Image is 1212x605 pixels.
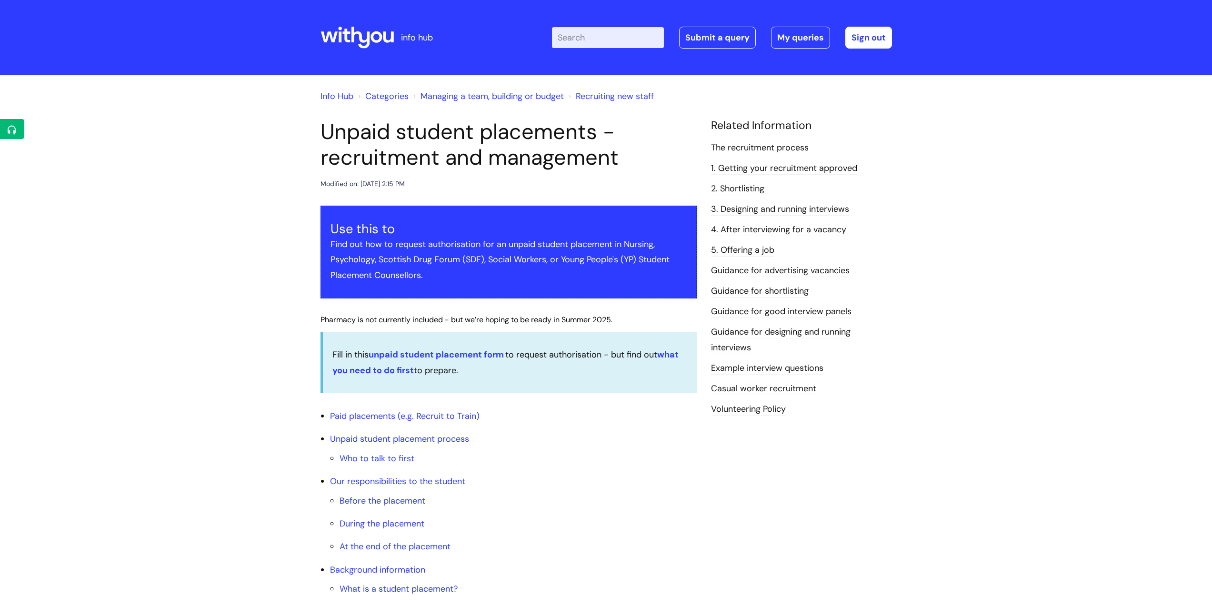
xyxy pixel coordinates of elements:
[711,183,764,195] a: 2. Shortlisting
[321,119,697,170] h1: Unpaid student placements - recruitment and management
[711,265,850,277] a: Guidance for advertising vacancies
[679,27,756,49] a: Submit a query
[330,564,425,575] a: Background information
[321,315,612,325] span: Pharmacy is not currently included - but we’re hoping to be ready in Summer 2025.
[711,119,892,132] h4: Related Information
[356,89,409,104] li: Solution home
[711,244,774,257] a: 5. Offering a job
[711,326,851,354] a: Guidance for designing and running interviews
[711,403,786,416] a: Volunteering Policy
[711,224,846,236] a: 4. After interviewing for a vacancy
[330,476,465,487] a: Our responsibilities to the student
[340,495,425,506] a: Before the placement
[771,27,830,49] a: My queries
[340,453,414,464] a: Who to talk to first
[421,90,564,102] a: Managing a team, building or budget
[711,142,809,154] a: The recruitment process
[576,90,654,102] a: Recruiting new staff
[321,90,353,102] a: Info Hub
[845,27,892,49] a: Sign out
[331,221,687,237] h3: Use this to
[330,433,469,445] a: Unpaid student placement process
[321,178,405,190] div: Modified on: [DATE] 2:15 PM
[340,583,458,595] a: What is a student placement?
[566,89,654,104] li: Recruiting new staff
[340,541,451,552] a: At the end of the placement
[411,89,564,104] li: Managing a team, building or budget
[331,237,687,283] p: Find out how to request authorisation for an unpaid student placement in Nursing, Psychology, Sco...
[552,27,664,48] input: Search
[711,306,851,318] a: Guidance for good interview panels
[711,203,849,216] a: 3. Designing and running interviews
[711,162,857,175] a: 1. Getting your recruitment approved
[330,410,480,422] a: Paid placements (e.g. Recruit to Train)
[365,90,409,102] a: Categories
[711,285,809,298] a: Guidance for shortlisting
[711,362,823,375] a: Example interview questions
[369,349,504,360] a: unpaid student placement form
[711,383,816,395] a: Casual worker recruitment
[552,27,892,49] div: | -
[332,349,679,376] a: what you need to do first
[401,30,433,45] p: info hub
[340,518,424,529] a: During the placement
[332,347,687,378] p: Fill in this to request authorisation - but find out to prepare.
